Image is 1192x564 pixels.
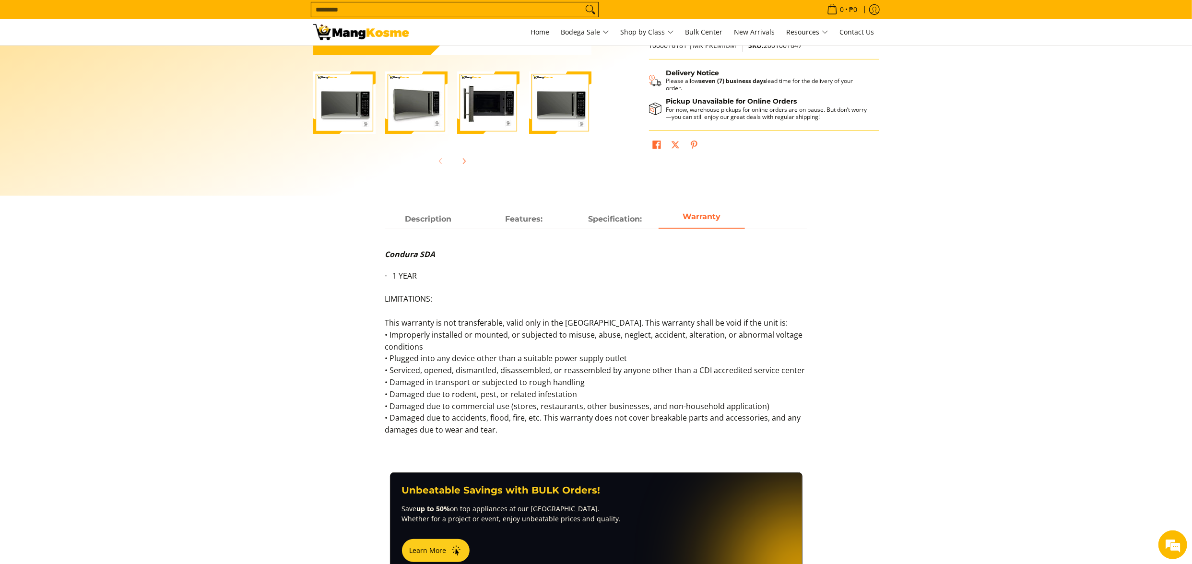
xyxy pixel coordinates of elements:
div: Description 3 [385,229,807,453]
img: Condura 20L Digital Microwave Oven, Silver (Premium)-2 [385,71,448,134]
span: • [824,4,861,15]
span: Bodega Sale [561,26,609,38]
a: Shop by Class [616,19,679,45]
div: Chat with us now [50,54,161,66]
img: Checkout the 20L Condura Digital Microwave Oven (Premium) l Mang Kosme [313,24,409,40]
a: Description 3 [659,211,745,229]
strong: seven (7) business days [699,77,767,85]
strong: Delivery Notice [666,69,720,77]
span: 0 [839,6,846,13]
a: Post on X [669,138,682,154]
p: For now, warehouse pickups for online orders are on pause. But don’t worry—you can still enjoy ou... [666,106,870,120]
a: New Arrivals [730,19,780,45]
strong: up to 50% [417,504,450,513]
span: Bulk Center [685,27,723,36]
p: Save on top appliances at our [GEOGRAPHIC_DATA]. Whether for a project or event, enjoy unbeatable... [402,504,791,524]
span: 1 YEAR [393,270,417,281]
em: Condura SDA [385,249,436,259]
span: Resources [787,26,828,38]
img: Condura 20L Digital Microwave Oven, Silver (Premium)-3 [457,71,519,134]
textarea: Type your message and hit 'Enter' [5,262,183,295]
p: Please allow lead time for the delivery of your order. [666,77,870,92]
strong: Features: [506,214,543,223]
span: Contact Us [840,27,874,36]
a: Bodega Sale [556,19,614,45]
span: LIMITATIONS: This warranty is not transferable, valid only in the [GEOGRAPHIC_DATA]. This warrant... [385,294,805,435]
a: Description [385,211,472,229]
h3: Unbeatable Savings with BULK Orders! [402,484,791,496]
span: ₱0 [848,6,859,13]
span: Shop by Class [621,26,674,38]
a: Bulk Center [681,19,728,45]
button: Next [453,151,474,172]
strong: Specification: [589,214,642,223]
span: New Arrivals [734,27,775,36]
img: 20-liter-digital-microwave-oven-silver-full-front-view-mang-kosme [313,71,376,134]
nav: Main Menu [419,19,879,45]
strong: Pickup Unavailable for Online Orders [666,97,797,106]
a: Resources [782,19,833,45]
span: We're online! [56,121,132,218]
button: Learn More [402,539,470,562]
button: Shipping & Delivery [649,69,870,92]
div: Minimize live chat window [157,5,180,28]
a: Home [526,19,555,45]
span: SKU: [749,41,764,50]
span: 1000016181 |MK PREMIUM [649,41,737,50]
a: Pin on Pinterest [687,138,701,154]
span: Description [385,211,472,228]
a: Description 1 [481,211,567,229]
img: Condura 20L Digital Microwave Oven, Silver (Premium)-4 [529,71,591,134]
a: Description 2 [572,211,659,229]
a: Share on Facebook [650,138,663,154]
button: Search [583,2,598,17]
a: Contact Us [835,19,879,45]
strong: Warranty [683,212,720,221]
span: 2001001647 [749,41,803,50]
span: Home [531,27,550,36]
